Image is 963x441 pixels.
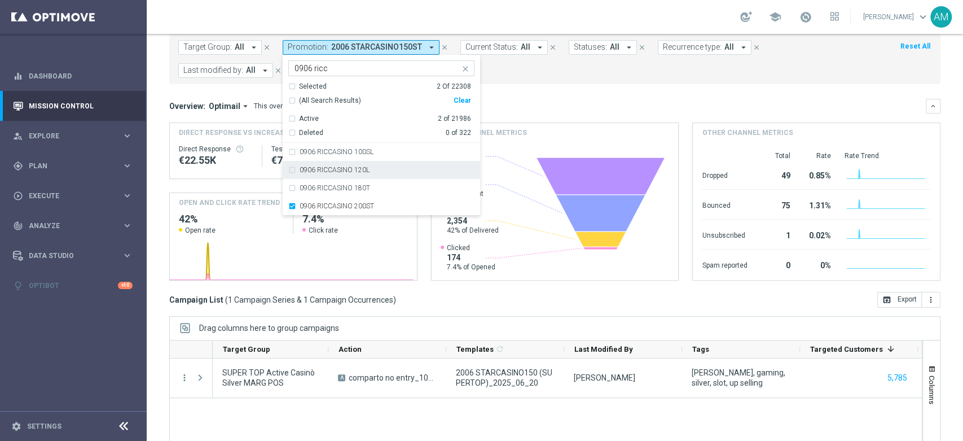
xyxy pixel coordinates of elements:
span: comparto no entry_10%upto150 [349,373,437,383]
button: gps_fixed Plan keyboard_arrow_right [12,161,133,171]
i: lightbulb [13,281,23,291]
span: Target Group [223,345,270,353]
i: play_circle_outline [13,191,23,201]
label: 0906 RICCASINO 200ST [300,203,374,209]
span: Templates [456,345,494,353]
div: 1 [760,225,790,243]
div: Execute [13,191,122,201]
div: 0 of 322 [446,128,471,138]
h2: 7.4% [302,212,407,226]
span: (All Search Results) [299,96,361,106]
span: Target Group: [183,42,232,52]
span: Current Status: [465,42,518,52]
i: person_search [13,131,23,141]
i: close [274,67,282,75]
span: Tags [692,345,709,353]
i: arrow_drop_down [624,42,634,53]
div: Data Studio [13,251,122,261]
button: close [548,41,558,54]
i: equalizer [13,71,23,81]
a: Settings [27,423,61,430]
div: 0% [803,255,830,273]
div: Direct Response [179,145,253,154]
span: Statuses: [574,42,607,52]
div: 0906 RICCASINO 180T [288,179,474,197]
div: 0.02% [803,225,830,243]
span: Data Studio [29,252,122,259]
span: Click rate [309,226,338,235]
i: close [638,43,646,51]
div: 0.85% [803,165,830,184]
button: track_changes Analyze keyboard_arrow_right [12,221,133,230]
span: A [338,374,345,381]
div: 2 of 21986 [438,114,471,124]
button: close [273,64,283,77]
button: more_vert [179,373,190,383]
button: close [637,41,647,54]
div: 0906 RICCASINO 100SL [288,143,474,161]
button: person_search Explore keyboard_arrow_right [12,132,133,141]
span: Columns [927,375,936,404]
i: keyboard_arrow_right [122,250,133,261]
span: All [521,42,530,52]
a: Dashboard [29,61,133,91]
i: track_changes [13,221,23,231]
span: All [724,42,734,52]
div: 75 [760,195,790,213]
button: close [460,62,469,71]
i: arrow_drop_down [260,66,270,76]
button: Statuses: All arrow_drop_down [569,40,637,55]
div: 0906 RICCASINO 120L [288,161,474,179]
i: keyboard_arrow_right [122,160,133,171]
span: Drag columns here to group campaigns [199,324,339,333]
button: Data Studio keyboard_arrow_right [12,251,133,260]
button: 5,785 [886,371,908,385]
i: keyboard_arrow_right [122,130,133,141]
button: Promotion: 2006 STARCASINO150ST arrow_drop_down [283,40,439,55]
span: Promotion: [288,42,328,52]
div: marco Maccarrone [574,373,635,383]
i: more_vert [926,295,935,304]
div: Test Response [271,145,340,154]
i: close [549,43,557,51]
label: 0906 RICCASINO 120L [300,167,370,173]
span: 2006 STARCASINO150ST [331,42,422,52]
div: Bounced [702,195,747,213]
i: refresh [495,344,504,353]
span: cb perso, gaming, silver, slot, up selling [692,368,790,388]
button: play_circle_outline Execute keyboard_arrow_right [12,191,133,200]
span: Calculate column [494,343,504,355]
span: All [235,42,244,52]
i: arrow_drop_down [249,42,259,53]
span: Targeted Customers [810,345,883,353]
i: close [461,64,470,73]
a: [PERSON_NAME]keyboard_arrow_down [862,8,930,25]
div: 49 [760,165,790,184]
button: Optimail arrow_drop_down [205,101,254,111]
button: Last modified by: All arrow_drop_down [178,63,273,78]
i: keyboard_arrow_right [122,220,133,231]
div: Deleted [299,128,323,138]
span: 2006 STARCASINO150 (SUPERTOP)_2025_06_20 [456,368,555,388]
button: lightbulb Optibot +10 [12,281,133,290]
button: close [262,41,272,54]
span: keyboard_arrow_down [917,11,929,23]
div: Spam reported [702,255,747,273]
div: 0 [760,255,790,273]
div: Unsubscribed [702,225,747,243]
button: Mission Control [12,102,133,111]
i: arrow_drop_down [738,42,749,53]
i: keyboard_arrow_down [929,102,937,110]
span: Open rate [185,226,216,235]
span: Optimail [209,101,240,111]
div: AM [930,6,952,28]
h4: OPEN AND CLICK RATE TREND [179,198,280,208]
span: Explore [29,133,122,139]
i: open_in_browser [882,295,891,304]
div: Optibot [13,270,133,300]
label: 0906 RICCASINO 100SL [300,149,373,155]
